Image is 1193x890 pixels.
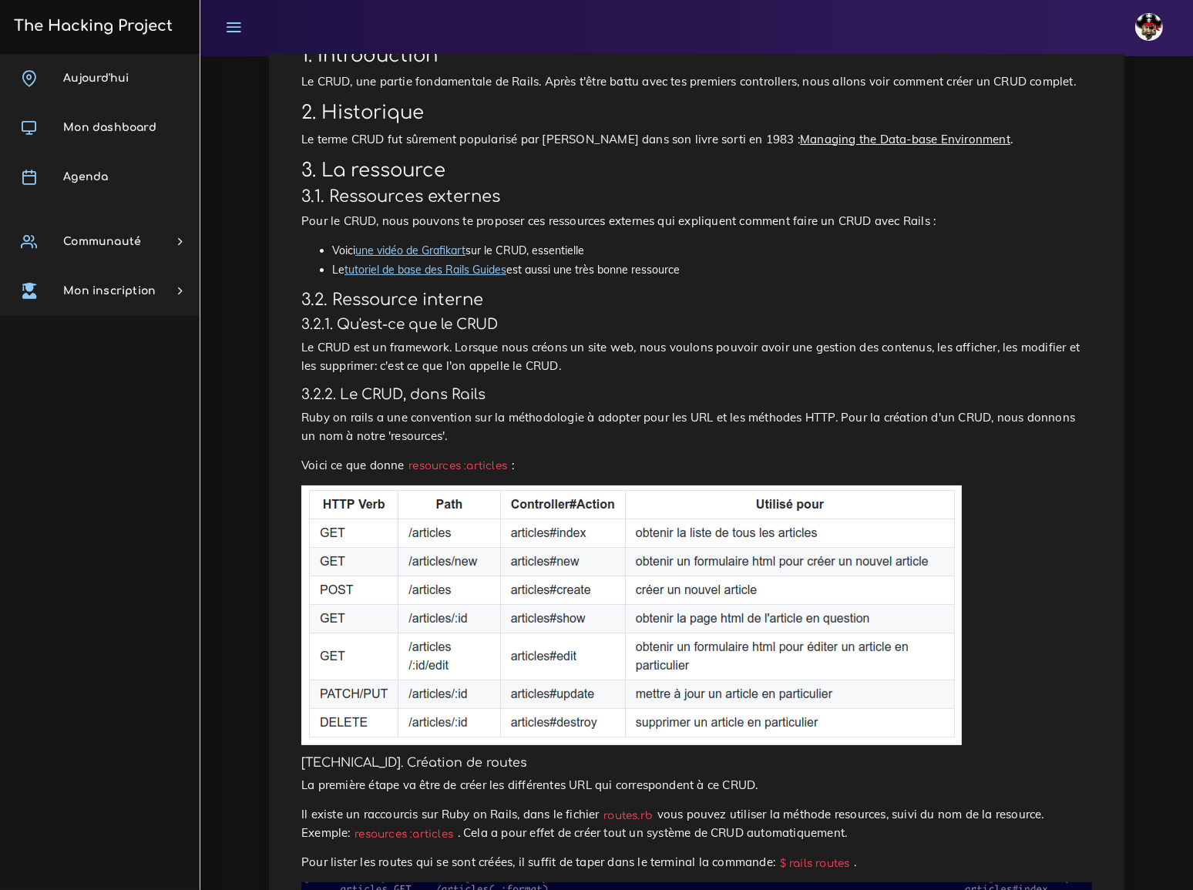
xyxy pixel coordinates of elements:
a: tutoriel de base des Rails Guides [344,263,506,277]
p: Ruby on rails a une convention sur la méthodologie à adopter pour les URL et les méthodes HTTP. P... [301,408,1092,445]
span: Communauté [63,236,141,247]
p: Le CRUD est un framework. Lorsque nous créons un site web, nous voulons pouvoir avoir une gestion... [301,338,1092,375]
h2: 3. La ressource [301,160,1092,182]
code: $ rails routes [775,855,854,872]
h2: 1. Introduction [301,45,1092,67]
span: Agenda [63,171,108,183]
span: Mon inscription [63,285,156,297]
h4: 3.2.2. Le CRUD, dans Rails [301,386,1092,403]
code: resources :articles [351,826,458,842]
p: Voici ce que donne : [301,456,1092,475]
h3: 3.2. Ressource interne [301,291,1092,310]
h3: 3.1. Ressources externes [301,187,1092,207]
span: Aujourd'hui [63,72,129,84]
li: Voici sur le CRUD, essentielle [332,241,1092,260]
p: Il existe un raccourcis sur Ruby on Rails, dans le fichier vous pouvez utiliser la méthode resour... [301,805,1092,842]
p: La première étape va être de créer les différentes URL qui correspondent à ce CRUD. [301,776,1092,794]
img: Mh9j6nf.png [301,485,962,745]
code: routes.rb [600,808,657,824]
h4: 3.2.1. Qu'est-ce que le CRUD [301,316,1092,333]
p: Le terme CRUD fut sûrement popularisé par [PERSON_NAME] dans son livre sorti en 1983 : . [301,130,1092,149]
p: Pour lister les routes qui se sont créées, il suffit de taper dans le terminal la commande: . [301,853,1092,872]
a: une vidéo de Grafikart [355,243,465,257]
p: Le CRUD, une partie fondamentale de Rails. Après t'être battu avec tes premiers controllers, nous... [301,72,1092,91]
h2: 2. Historique [301,102,1092,124]
span: Mon dashboard [63,122,156,133]
u: Managing the Data-base Environment [800,132,1010,146]
p: Pour le CRUD, nous pouvons te proposer ces ressources externes qui expliquent comment faire un CR... [301,212,1092,230]
h5: [TECHNICAL_ID]. Création de routes [301,756,1092,771]
img: avatar [1135,13,1163,41]
code: resources :articles [405,458,512,474]
li: Le est aussi une très bonne ressource [332,260,1092,280]
h3: The Hacking Project [9,18,173,35]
